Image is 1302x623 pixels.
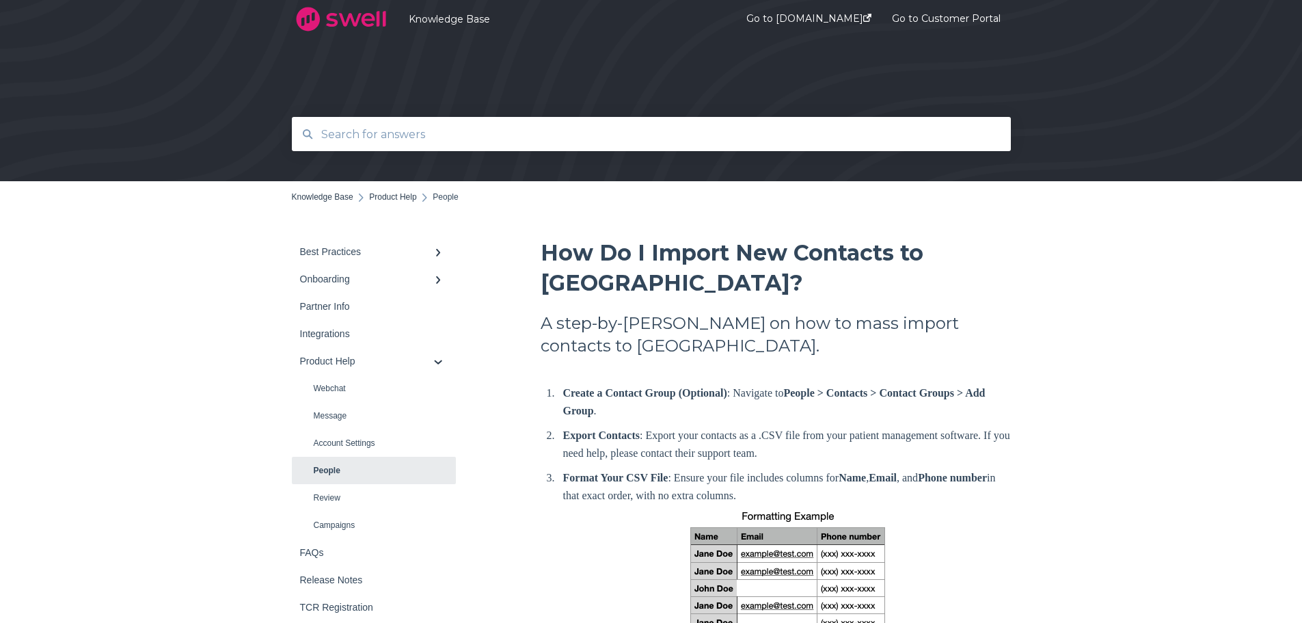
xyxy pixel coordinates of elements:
[292,402,456,429] a: Message
[409,13,705,25] a: Knowledge Base
[300,547,434,558] div: FAQs
[433,192,458,202] span: People
[292,192,353,202] a: Knowledge Base
[292,429,456,457] a: Account Settings
[292,566,456,594] a: Release Notes
[369,192,416,202] a: Product Help
[869,472,897,483] strong: Email
[292,265,456,293] a: Onboarding
[300,274,434,284] div: Onboarding
[563,387,986,416] strong: People > Contacts > Contact Groups > Add Group
[563,427,1011,462] p: : Export your contacts as a .CSV file from your patient management software. If you need help, pl...
[563,472,668,483] strong: Format Your CSV File
[292,347,456,375] a: Product Help
[300,602,434,613] div: TCR Registration
[292,293,456,320] a: Partner Info
[563,429,640,441] strong: Export Contacts
[292,539,456,566] a: FAQs
[300,574,434,585] div: Release Notes
[292,484,456,512] a: Review
[839,472,866,483] strong: Name
[541,239,923,296] span: How Do I Import New Contacts to [GEOGRAPHIC_DATA]?
[313,120,990,149] input: Search for answers
[541,312,1011,357] h2: A step-by-[PERSON_NAME] on how to mass import contacts to [GEOGRAPHIC_DATA].
[292,512,456,539] a: Campaigns
[563,384,1011,420] p: : Navigate to .
[563,387,727,399] strong: Create a Contact Group (Optional)
[300,301,434,312] div: Partner Info
[292,457,456,484] a: People
[292,238,456,265] a: Best Practices
[292,320,456,347] a: Integrations
[300,356,434,367] div: Product Help
[300,246,434,257] div: Best Practices
[918,472,987,483] strong: Phone number
[292,594,456,621] a: TCR Registration
[292,2,391,36] img: company logo
[300,328,434,339] div: Integrations
[292,375,456,402] a: Webchat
